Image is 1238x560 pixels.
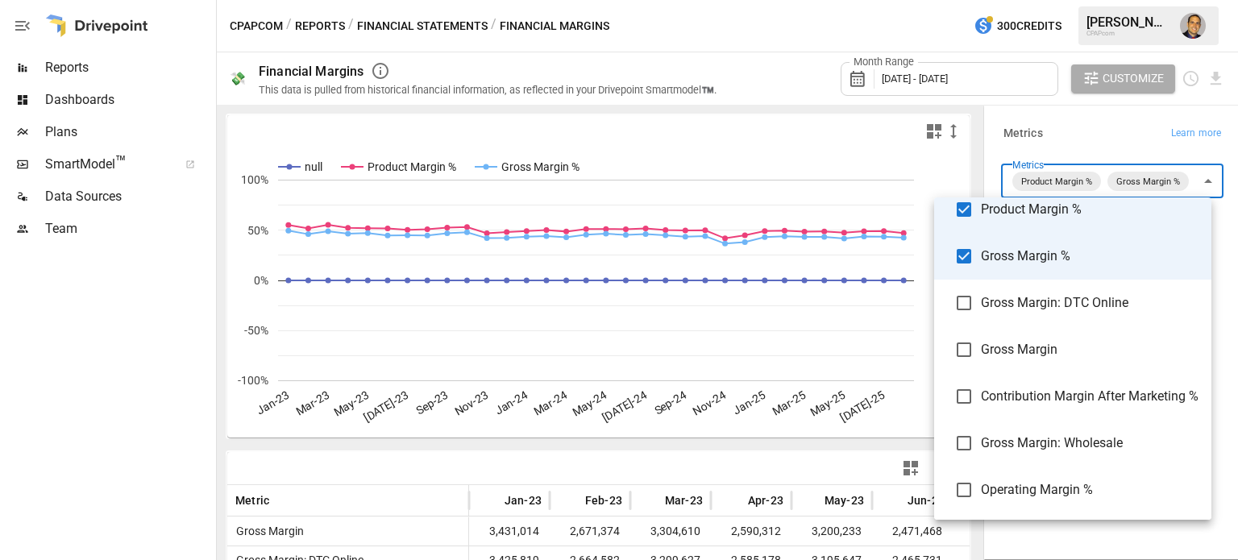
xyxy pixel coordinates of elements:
[981,200,1199,219] span: Product Margin %
[981,387,1199,406] span: Contribution Margin After Marketing %
[981,433,1199,453] span: Gross Margin: Wholesale
[981,480,1199,500] span: Operating Margin %
[981,293,1199,313] span: Gross Margin: DTC Online
[981,247,1199,266] span: Gross Margin %
[981,340,1199,359] span: Gross Margin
